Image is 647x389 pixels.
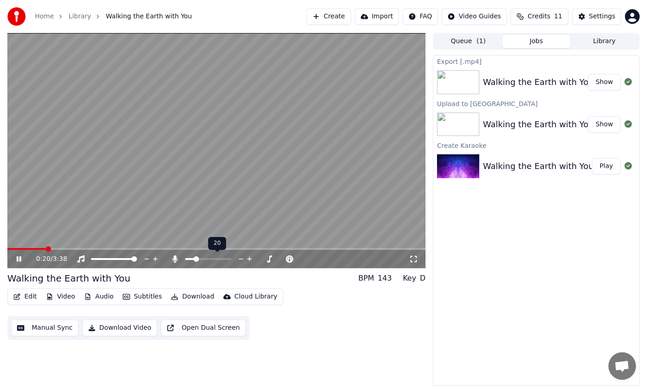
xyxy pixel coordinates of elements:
[589,12,615,21] div: Settings
[161,320,246,336] button: Open Dual Screen
[7,272,131,285] div: Walking the Earth with You
[608,352,636,380] div: Open chat
[35,12,192,21] nav: breadcrumb
[80,290,117,303] button: Audio
[433,140,639,151] div: Create Karaoke
[572,8,621,25] button: Settings
[483,118,594,131] div: Walking the Earth with You
[7,7,26,26] img: youka
[592,158,621,175] button: Play
[355,8,399,25] button: Import
[502,35,570,48] button: Jobs
[42,290,79,303] button: Video
[82,320,157,336] button: Download Video
[11,320,79,336] button: Manual Sync
[10,290,40,303] button: Edit
[570,35,638,48] button: Library
[433,56,639,67] div: Export [.mp4]
[403,8,438,25] button: FAQ
[434,35,502,48] button: Queue
[167,290,218,303] button: Download
[53,254,67,264] span: 3:38
[433,98,639,109] div: Upload to [GEOGRAPHIC_DATA]
[554,12,562,21] span: 11
[36,254,50,264] span: 0:20
[483,160,594,173] div: Walking the Earth with You
[358,273,374,284] div: BPM
[442,8,507,25] button: Video Guides
[420,273,426,284] div: D
[35,12,54,21] a: Home
[119,290,165,303] button: Subtitles
[588,74,621,90] button: Show
[378,273,392,284] div: 143
[588,116,621,133] button: Show
[36,254,58,264] div: /
[106,12,192,21] span: Walking the Earth with You
[483,76,594,89] div: Walking the Earth with You
[306,8,351,25] button: Create
[68,12,91,21] a: Library
[511,8,568,25] button: Credits11
[234,292,277,301] div: Cloud Library
[403,273,416,284] div: Key
[528,12,550,21] span: Credits
[208,237,226,250] div: 20
[477,37,486,46] span: ( 1 )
